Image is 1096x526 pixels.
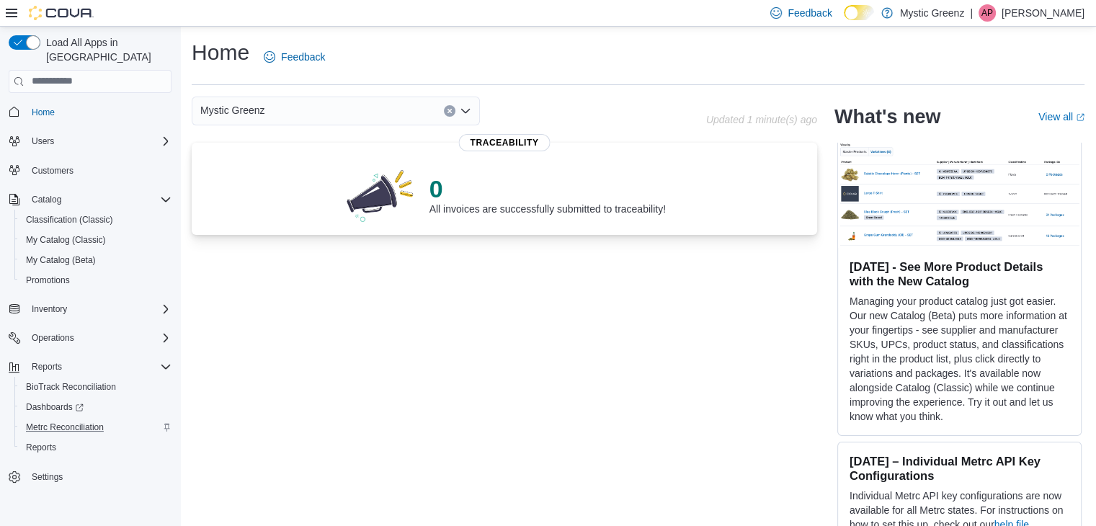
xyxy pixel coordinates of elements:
[20,439,62,456] a: Reports
[32,303,67,315] span: Inventory
[1038,111,1084,122] a: View allExternal link
[9,96,171,525] nav: Complex example
[429,174,666,215] div: All invoices are successfully submitted to traceability!
[26,191,67,208] button: Catalog
[3,131,177,151] button: Users
[844,5,874,20] input: Dark Mode
[32,332,74,344] span: Operations
[979,4,996,22] div: Andria Perry
[3,466,177,487] button: Settings
[26,442,56,453] span: Reports
[1076,113,1084,122] svg: External link
[20,272,171,289] span: Promotions
[29,6,94,20] img: Cova
[850,259,1069,288] h3: [DATE] - See More Product Details with the New Catalog
[40,35,171,64] span: Load All Apps in [GEOGRAPHIC_DATA]
[14,250,177,270] button: My Catalog (Beta)
[32,135,54,147] span: Users
[788,6,832,20] span: Feedback
[26,300,171,318] span: Inventory
[26,161,171,179] span: Customers
[3,190,177,210] button: Catalog
[26,103,171,121] span: Home
[26,358,68,375] button: Reports
[26,329,80,347] button: Operations
[429,174,666,203] p: 0
[26,422,104,433] span: Metrc Reconciliation
[26,300,73,318] button: Inventory
[32,194,61,205] span: Catalog
[26,468,68,486] a: Settings
[26,133,60,150] button: Users
[26,401,84,413] span: Dashboards
[26,468,171,486] span: Settings
[32,165,73,177] span: Customers
[26,214,113,226] span: Classification (Classic)
[981,4,993,22] span: AP
[14,397,177,417] a: Dashboards
[32,107,55,118] span: Home
[26,275,70,286] span: Promotions
[343,166,418,223] img: 0
[20,251,171,269] span: My Catalog (Beta)
[900,4,964,22] p: Mystic Greenz
[3,299,177,319] button: Inventory
[14,230,177,250] button: My Catalog (Classic)
[14,417,177,437] button: Metrc Reconciliation
[258,43,331,71] a: Feedback
[20,398,89,416] a: Dashboards
[834,105,940,128] h2: What's new
[20,419,110,436] a: Metrc Reconciliation
[458,134,550,151] span: Traceability
[20,272,76,289] a: Promotions
[20,378,122,396] a: BioTrack Reconciliation
[26,358,171,375] span: Reports
[3,102,177,122] button: Home
[26,254,96,266] span: My Catalog (Beta)
[32,471,63,483] span: Settings
[20,398,171,416] span: Dashboards
[706,114,817,125] p: Updated 1 minute(s) ago
[26,104,61,121] a: Home
[26,381,116,393] span: BioTrack Reconciliation
[20,211,119,228] a: Classification (Classic)
[20,439,171,456] span: Reports
[20,419,171,436] span: Metrc Reconciliation
[14,270,177,290] button: Promotions
[26,162,79,179] a: Customers
[281,50,325,64] span: Feedback
[26,234,106,246] span: My Catalog (Classic)
[850,454,1069,483] h3: [DATE] – Individual Metrc API Key Configurations
[14,210,177,230] button: Classification (Classic)
[3,328,177,348] button: Operations
[26,191,171,208] span: Catalog
[26,329,171,347] span: Operations
[460,105,471,117] button: Open list of options
[26,133,171,150] span: Users
[14,437,177,458] button: Reports
[20,231,171,249] span: My Catalog (Classic)
[192,38,249,67] h1: Home
[444,105,455,117] button: Clear input
[970,4,973,22] p: |
[1002,4,1084,22] p: [PERSON_NAME]
[850,294,1069,424] p: Managing your product catalog just got easier. Our new Catalog (Beta) puts more information at yo...
[14,377,177,397] button: BioTrack Reconciliation
[3,357,177,377] button: Reports
[20,378,171,396] span: BioTrack Reconciliation
[20,251,102,269] a: My Catalog (Beta)
[200,102,264,119] span: Mystic Greenz
[20,231,112,249] a: My Catalog (Classic)
[3,160,177,181] button: Customers
[20,211,171,228] span: Classification (Classic)
[32,361,62,373] span: Reports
